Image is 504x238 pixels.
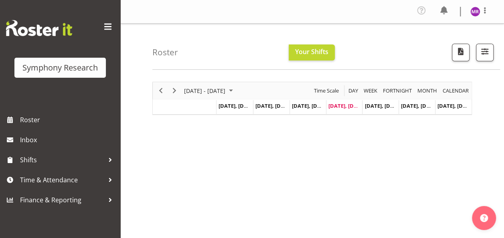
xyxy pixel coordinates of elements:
button: Timeline Day [347,86,360,96]
span: Roster [20,114,116,126]
span: calendar [442,86,470,96]
span: [DATE], [DATE] [364,102,401,109]
button: Previous [156,86,166,96]
img: help-xxl-2.png [480,214,488,222]
span: [DATE], [DATE] [255,102,292,109]
img: Rosterit website logo [6,20,72,36]
button: Month [441,86,470,96]
button: Next [169,86,180,96]
div: Timeline Week of August 28, 2025 [152,82,472,115]
button: August 25 - 31, 2025 [183,86,237,96]
span: [DATE], [DATE] [437,102,474,109]
div: Previous [154,82,168,99]
span: Shifts [20,154,104,166]
button: Time Scale [313,86,340,96]
button: Your Shifts [289,44,335,61]
img: minu-rana11870.jpg [470,7,480,16]
span: [DATE], [DATE] [292,102,328,109]
div: Next [168,82,181,99]
span: [DATE], [DATE] [328,102,365,109]
button: Fortnight [382,86,413,96]
span: Time & Attendance [20,174,104,186]
button: Timeline Week [362,86,379,96]
span: [DATE], [DATE] [219,102,255,109]
span: Day [348,86,359,96]
span: [DATE], [DATE] [401,102,437,109]
button: Filter Shifts [476,44,494,61]
button: Timeline Month [416,86,439,96]
span: [DATE] - [DATE] [183,86,226,96]
span: Week [363,86,378,96]
span: Your Shifts [295,47,328,56]
span: Inbox [20,134,116,146]
button: Download a PDF of the roster according to the set date range. [452,44,470,61]
span: Finance & Reporting [20,194,104,206]
div: Symphony Research [22,62,98,74]
span: Month [417,86,438,96]
h4: Roster [152,48,178,57]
